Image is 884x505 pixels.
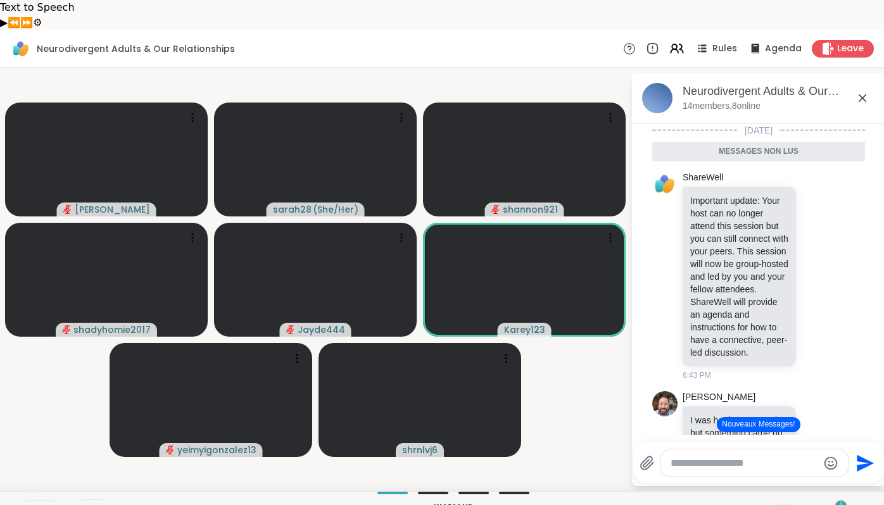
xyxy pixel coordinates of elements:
[642,83,672,113] img: Neurodivergent Adults & Our Relationships, Sep 13
[20,15,33,30] button: Forward
[652,142,865,162] div: Messages non lus
[491,205,500,214] span: audio-muted
[8,15,20,30] button: Previous
[765,42,802,55] span: Agenda
[683,391,755,404] a: [PERSON_NAME]
[823,456,838,471] button: Sélecteur d'émojis
[313,203,358,216] span: ( She/Her )
[75,203,150,216] span: [PERSON_NAME]
[62,325,71,334] span: audio-muted
[837,42,864,55] span: Leave
[73,323,151,336] span: shadyhomie2017
[652,391,678,416] img: https://sharewell-space-live.sfo3.digitaloceanspaces.com/user-generated/3d855412-782e-477c-9099-c...
[63,205,72,214] span: audio-muted
[849,449,878,477] button: Send
[690,194,788,359] p: Important update: Your host can no longer attend this session but you can still connect with your...
[683,370,711,381] span: 6:43 PM
[503,203,558,216] span: shannon921
[683,100,761,113] p: 14 members, 8 online
[286,325,295,334] span: audio-muted
[10,38,32,59] img: ShareWell Logomark
[717,417,800,432] button: Nouveaux Messages!
[33,15,42,30] button: Settings
[402,444,438,456] span: shrnlvj6
[273,203,312,216] span: sarah28
[37,42,235,55] span: Neurodivergent Adults & Our Relationships
[683,171,723,184] a: ShareWell
[737,124,780,137] span: [DATE]
[712,42,737,55] span: Rules
[683,84,875,99] div: Neurodivergent Adults & Our Relationships, [DATE]
[671,457,818,470] textarea: Tapez votre message
[504,323,545,336] span: Karey123
[690,414,788,477] p: I was hoping to attend but something came up, my apologies. I hope to be able up attend next week.
[652,171,678,197] img: https://sharewell-space-live.sfo3.digitaloceanspaces.com/user-generated/3f132bb7-f98b-4da5-9917-9...
[177,444,256,456] span: yeimyigonzalez13
[166,446,175,454] span: audio-muted
[298,323,345,336] span: Jayde444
